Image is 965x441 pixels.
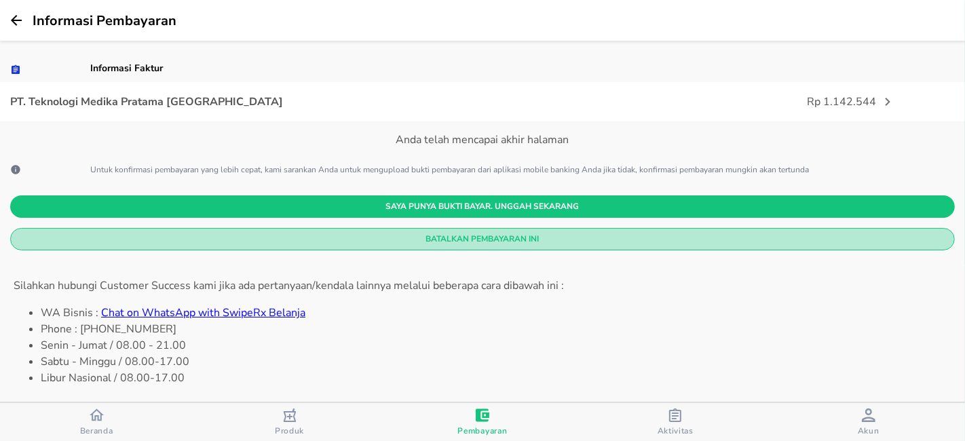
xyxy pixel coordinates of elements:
[193,403,385,441] button: Produk
[658,425,694,436] span: Aktivitas
[41,370,951,386] li: Libur Nasional / 08.00-17.00
[10,132,955,148] p: Anda telah mencapai akhir halaman
[80,425,113,436] span: Beranda
[41,353,951,370] li: Sabtu - Minggu / 08.00-17.00
[101,305,305,320] a: Chat on WhatsApp with SwipeRx Belanja
[458,425,508,436] span: Pembayaran
[10,228,955,250] button: Batalkan Pembayaran Ini
[41,321,951,337] li: Phone : [PHONE_NUMBER]
[41,305,951,321] li: WA Bisnis :
[14,277,951,294] div: Silahkan hubungi Customer Success kami jika ada pertanyaan/kendala lainnya melalui beberapa cara ...
[21,232,944,246] span: Batalkan Pembayaran Ini
[858,425,879,436] span: Akun
[579,403,772,441] button: Aktivitas
[772,403,965,441] button: Akun
[21,199,944,214] span: Saya Punya Bukti Bayar. Unggah Sekarang
[275,425,304,436] span: Produk
[386,403,579,441] button: Pembayaran
[10,195,955,218] button: Saya Punya Bukti Bayar. Unggah Sekarang
[561,94,876,110] p: Rp 1.142.544
[33,12,176,30] span: Informasi Pembayaran
[90,164,809,175] span: Untuk konfirmasi pembayaran yang lebih cepat, kami sarankan Anda untuk mengupload bukti pembayara...
[41,337,951,353] li: Senin - Jumat / 08.00 - 21.00
[10,94,561,110] p: PT. Teknologi Medika Pratama [GEOGRAPHIC_DATA]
